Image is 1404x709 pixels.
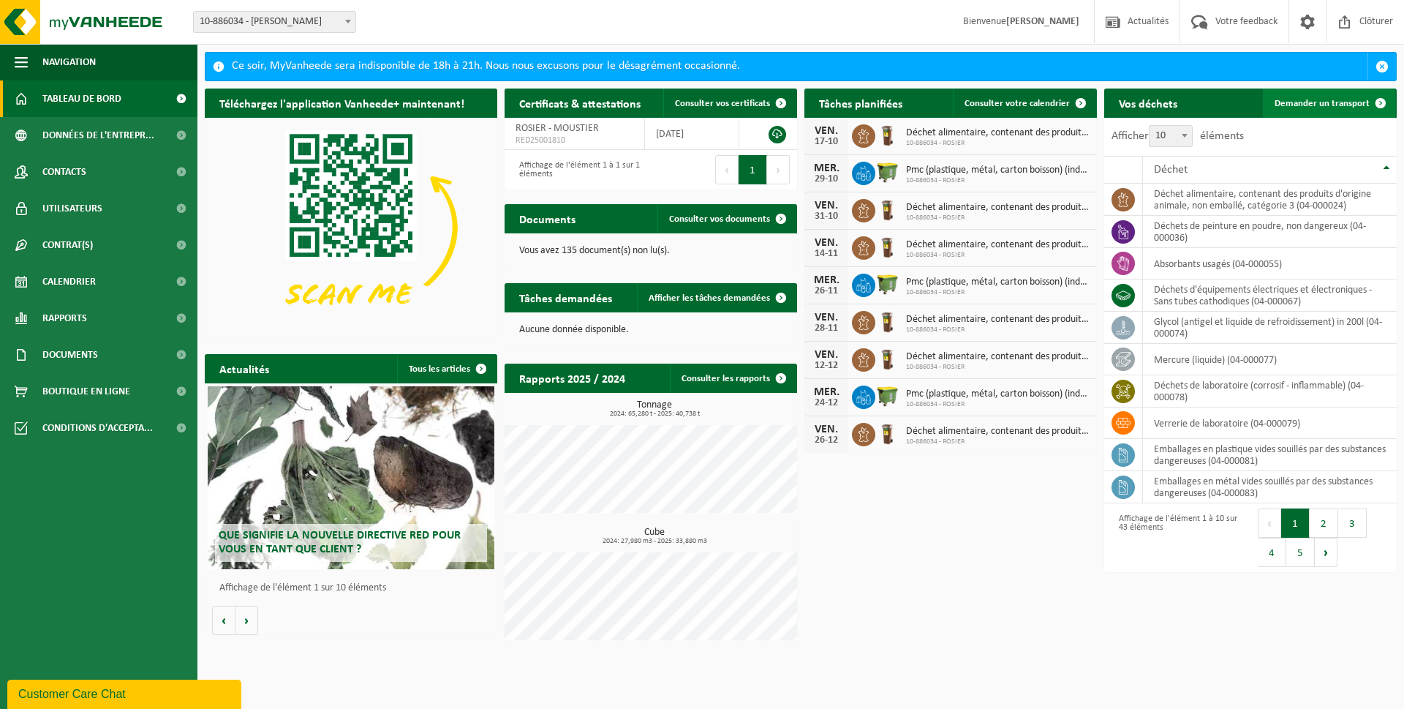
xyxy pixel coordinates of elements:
[232,53,1367,80] div: Ce soir, MyVanheede sera indisponible de 18h à 21h. Nous nous excusons pour le désagrément occasi...
[906,288,1090,297] span: 10-886034 - ROSIER
[906,127,1090,139] span: Déchet alimentaire, contenant des produits d'origine animale, non emballé, catég...
[42,263,96,300] span: Calendrier
[669,214,770,224] span: Consulter vos documents
[208,386,494,569] a: Que signifie la nouvelle directive RED pour vous en tant que client ?
[767,155,790,184] button: Next
[812,137,841,147] div: 17-10
[1143,216,1397,248] td: déchets de peinture en poudre, non dangereux (04-000036)
[812,286,841,296] div: 26-11
[1006,16,1079,27] strong: [PERSON_NAME]
[812,312,841,323] div: VEN.
[663,89,796,118] a: Consulter vos certificats
[1143,280,1397,312] td: déchets d'équipements électriques et électroniques - Sans tubes cathodiques (04-000067)
[812,386,841,398] div: MER.
[906,438,1090,446] span: 10-886034 - ROSIER
[906,176,1090,185] span: 10-886034 - ROSIER
[1143,312,1397,344] td: glycol (antigel et liquide de refroidissement) in 200l (04-000074)
[875,234,900,259] img: WB-0140-HPE-BN-06
[42,300,87,337] span: Rapports
[715,155,739,184] button: Previous
[906,400,1090,409] span: 10-886034 - ROSIER
[1143,184,1397,216] td: déchet alimentaire, contenant des produits d'origine animale, non emballé, catégorie 3 (04-000024)
[906,314,1090,326] span: Déchet alimentaire, contenant des produits d'origine animale, non emballé, catég...
[875,421,900,446] img: WB-0140-HPE-BN-06
[906,139,1090,148] span: 10-886034 - ROSIER
[1143,344,1397,375] td: mercure (liquide) (04-000077)
[212,606,235,635] button: Vorige
[42,44,96,80] span: Navigation
[1149,125,1193,147] span: 10
[1143,375,1397,408] td: déchets de laboratoire (corrosif - inflammable) (04-000078)
[657,204,796,233] a: Consulter vos documents
[219,583,490,593] p: Affichage de l'élément 1 sur 10 éléments
[1150,126,1192,146] span: 10
[42,117,154,154] span: Données de l'entrepr...
[397,354,496,383] a: Tous les articles
[512,538,797,545] span: 2024: 27,980 m3 - 2025: 33,880 m3
[1143,471,1397,503] td: emballages en métal vides souillés par des substances dangereuses (04-000083)
[42,190,102,227] span: Utilisateurs
[906,165,1090,176] span: Pmc (plastique, métal, carton boisson) (industriel)
[906,389,1090,400] span: Pmc (plastique, métal, carton boisson) (industriel)
[1143,248,1397,280] td: absorbants usagés (04-000055)
[1143,408,1397,439] td: verrerie de laboratoire (04-000079)
[42,227,93,263] span: Contrat(s)
[812,349,841,361] div: VEN.
[875,197,900,222] img: WB-0140-HPE-BN-06
[812,323,841,334] div: 28-11
[512,154,643,186] div: Affichage de l'élément 1 à 1 sur 1 éléments
[637,283,796,312] a: Afficher les tâches demandées
[906,277,1090,288] span: Pmc (plastique, métal, carton boisson) (industriel)
[906,426,1090,438] span: Déchet alimentaire, contenant des produits d'origine animale, non emballé, catég...
[812,211,841,222] div: 31-10
[205,118,497,337] img: Download de VHEPlus App
[875,160,900,184] img: WB-1100-HPE-GN-50
[906,351,1090,363] span: Déchet alimentaire, contenant des produits d'origine animale, non emballé, catég...
[235,606,258,635] button: Volgende
[1275,99,1370,108] span: Demander un transport
[812,249,841,259] div: 14-11
[953,89,1095,118] a: Consulter votre calendrier
[812,424,841,435] div: VEN.
[675,99,770,108] span: Consulter vos certificats
[906,214,1090,222] span: 10-886034 - ROSIER
[205,89,479,117] h2: Téléchargez l'application Vanheede+ maintenant!
[875,271,900,296] img: WB-1100-HPE-GN-50
[42,80,121,117] span: Tableau de bord
[649,293,770,303] span: Afficher les tâches demandées
[219,530,461,555] span: Que signifie la nouvelle directive RED pour vous en tant que client ?
[519,325,782,335] p: Aucune donnée disponible.
[505,89,655,117] h2: Certificats & attestations
[812,237,841,249] div: VEN.
[1154,164,1188,176] span: Déchet
[1258,538,1286,567] button: 4
[906,239,1090,251] span: Déchet alimentaire, contenant des produits d'origine animale, non emballé, catég...
[1143,439,1397,471] td: emballages en plastique vides souillés par des substances dangereuses (04-000081)
[1286,538,1315,567] button: 5
[1104,89,1192,117] h2: Vos déchets
[875,383,900,408] img: WB-1100-HPE-GN-50
[875,309,900,334] img: WB-0140-HPE-BN-06
[812,274,841,286] div: MER.
[1258,509,1281,538] button: Previous
[42,410,153,446] span: Conditions d'accepta...
[512,528,797,545] h3: Cube
[1111,130,1244,142] label: Afficher éléments
[519,246,782,256] p: Vous avez 135 document(s) non lu(s).
[516,135,633,146] span: RED25001810
[1310,509,1338,538] button: 2
[42,373,130,410] span: Boutique en ligne
[505,364,640,392] h2: Rapports 2025 / 2024
[42,154,86,190] span: Contacts
[812,435,841,446] div: 26-12
[875,122,900,147] img: WB-0140-HPE-BN-06
[512,400,797,418] h3: Tonnage
[875,346,900,371] img: WB-0140-HPE-BN-06
[645,118,739,150] td: [DATE]
[812,398,841,408] div: 24-12
[1281,509,1310,538] button: 1
[505,204,590,233] h2: Documents
[812,361,841,371] div: 12-12
[1263,89,1395,118] a: Demander un transport
[906,363,1090,372] span: 10-886034 - ROSIER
